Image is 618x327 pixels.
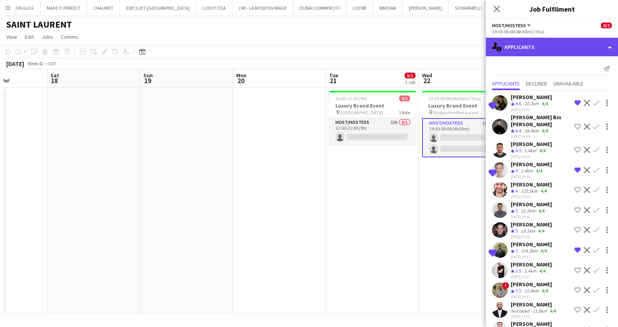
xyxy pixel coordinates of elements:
div: [DATE] 14:15 [511,174,552,179]
span: 3.5 [515,288,521,294]
app-skills-label: 4/4 [538,208,545,214]
span: Sun [143,72,153,79]
span: ! [502,282,509,289]
h1: SAINT LAURENT [6,19,72,30]
app-job-card: 19:30-00:00 (4h30m) (Thu)0/2Luxury Brand Event Raspoutine Restaurant1 RoleHost/Hostess18A0/219:30... [422,91,509,157]
span: 21 [328,76,338,85]
app-skills-label: 4/4 [541,248,547,254]
a: Comms [58,32,82,42]
span: Wed [422,72,432,79]
button: CHAUMET [87,0,120,16]
span: 4 [515,168,518,174]
span: 19 [142,76,153,85]
app-card-role: Host/Hostess22A0/112:00-21:00 (9h) [329,118,416,144]
button: DUBAI COMMERCITY [293,0,346,16]
div: 1.4km [523,268,538,275]
span: View [6,33,17,40]
div: 1 Job [405,79,415,85]
div: [PERSON_NAME] [511,201,552,208]
span: 0/2 [601,23,612,28]
h3: Luxury Brand Event [329,102,416,109]
button: LMI - LA MODE EN IMAGE [232,0,293,16]
span: 5 [515,248,518,254]
span: Comms [61,33,79,40]
span: Applicants [492,81,520,86]
span: Jobs [42,33,53,40]
app-skills-label: 4/4 [541,188,547,194]
span: Host/Hostess [492,23,526,28]
span: Tue [329,72,338,79]
span: 5 [515,228,518,234]
a: View [3,32,20,42]
h3: Job Fulfilment [486,4,618,14]
div: [DATE] [6,60,24,68]
div: [PERSON_NAME] [511,281,552,288]
div: GST [48,61,56,66]
span: Mon [236,72,246,79]
div: [DATE] 14:17 [511,274,552,279]
div: Applicants [486,38,618,56]
span: 4.5 [515,148,521,153]
div: 10.3km [523,101,540,107]
div: Not rated [511,308,531,314]
app-skills-label: 4/4 [542,288,548,294]
a: Jobs [38,32,56,42]
div: 19.1km [519,228,537,235]
span: Edit [25,33,34,40]
span: Week 42 [26,61,45,66]
button: EXECUJET [GEOGRAPHIC_DATA] [120,0,196,16]
div: 21.2km [519,208,537,214]
span: 4.4 [515,128,521,134]
span: 4 [515,188,518,194]
button: [PERSON_NAME] [403,0,449,16]
div: 1.4km [523,148,538,154]
span: Raspoutine Restaurant [433,110,478,115]
span: [GEOGRAPHIC_DATA] [340,110,383,115]
div: 122.2km [519,188,539,195]
app-job-card: 12:00-21:00 (9h)0/1Luxury Brand Event [GEOGRAPHIC_DATA]1 RoleHost/Hostess22A0/112:00-21:00 (9h) [329,91,416,144]
app-skills-label: 4/4 [536,168,542,174]
div: [PERSON_NAME] [511,141,552,148]
span: 12:00-21:00 (9h) [335,96,367,101]
div: [PERSON_NAME] [511,161,552,168]
div: [DATE] 14:17 [511,254,552,259]
div: [PERSON_NAME] Bin [PERSON_NAME] [511,114,571,128]
div: [DATE] 14:17 [511,294,552,299]
button: Host/Hostess [492,23,532,28]
app-skills-label: 4/4 [539,268,546,274]
div: 124.3km [519,248,539,254]
app-skills-label: 4/4 [538,228,545,234]
button: RIMOWA [373,0,403,16]
div: [PERSON_NAME] [511,261,552,268]
div: [DATE] 14:21 [511,314,558,319]
div: [PERSON_NAME] [511,94,552,101]
div: [DATE] 14:02 [511,107,552,112]
span: 22 [421,76,432,85]
div: [PERSON_NAME] [511,221,552,228]
div: [PERSON_NAME] [511,181,552,188]
a: Edit [22,32,37,42]
app-skills-label: 4/4 [542,101,548,106]
app-skills-label: 4/4 [542,128,548,134]
span: Sat [51,72,59,79]
div: 21.4km [523,288,540,294]
span: 3.5 [515,268,521,274]
app-skills-label: 4/4 [539,148,546,153]
div: 13.5km [531,308,548,314]
button: MAKE IT PERFECT [40,0,87,16]
h3: Luxury Brand Event [422,102,509,109]
span: 5 [515,208,518,214]
span: 20 [235,76,246,85]
div: [DATE] 14:16 [511,234,552,239]
div: [PERSON_NAME] [511,241,552,248]
span: Declined [526,81,547,86]
span: 1 Role [399,110,410,115]
button: LUXOTTICA [196,0,232,16]
div: 28.4km [523,128,540,134]
app-skills-label: 4/4 [550,308,556,314]
span: 4.6 [515,101,521,106]
span: Unavailable [553,81,583,86]
div: [PERSON_NAME] [511,301,558,308]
